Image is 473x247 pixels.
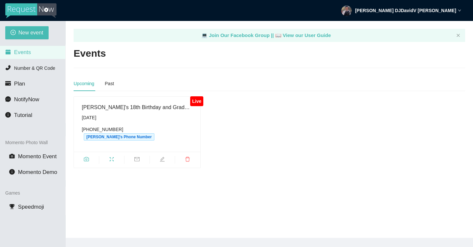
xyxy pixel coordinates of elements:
[74,80,94,87] div: Upcoming
[456,33,460,38] button: close
[18,204,44,210] span: Speedmoji
[5,96,11,102] span: message
[175,157,200,164] span: delete
[5,49,11,55] span: calendar
[5,112,11,118] span: info-circle
[5,3,56,18] img: RequestNow
[82,126,192,141] div: [PHONE_NUMBER]
[14,112,32,118] span: Tutorial
[82,114,192,121] div: [DATE]
[9,204,15,209] span: trophy
[355,8,456,13] strong: [PERSON_NAME] DJDavidV [PERSON_NAME]
[124,157,149,164] span: mail
[14,49,31,55] span: Events
[5,81,11,86] span: credit-card
[275,32,331,38] a: laptop View our User Guide
[201,32,275,38] a: laptop Join Our Facebook Group ||
[275,32,282,38] span: laptop
[14,81,25,87] span: Plan
[11,30,16,36] span: plus-circle
[99,157,124,164] span: fullscreen
[18,28,43,37] span: New event
[190,96,203,106] div: Live
[14,66,55,71] span: Number & QR Code
[18,169,57,175] span: Momento Demo
[84,133,154,141] span: [PERSON_NAME]'s Phone Number
[74,47,106,60] h2: Events
[14,96,39,103] span: NotifyNow
[9,169,15,175] span: info-circle
[456,33,460,37] span: close
[201,32,208,38] span: laptop
[9,153,15,159] span: camera
[458,9,461,12] span: down
[105,80,114,87] div: Past
[5,26,49,39] button: plus-circleNew event
[74,157,99,164] span: camera
[5,65,11,70] span: phone
[82,103,192,111] div: [PERSON_NAME]'s 18th Birthday and Graduation Celebration
[150,157,175,164] span: edit
[18,153,57,160] span: Momento Event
